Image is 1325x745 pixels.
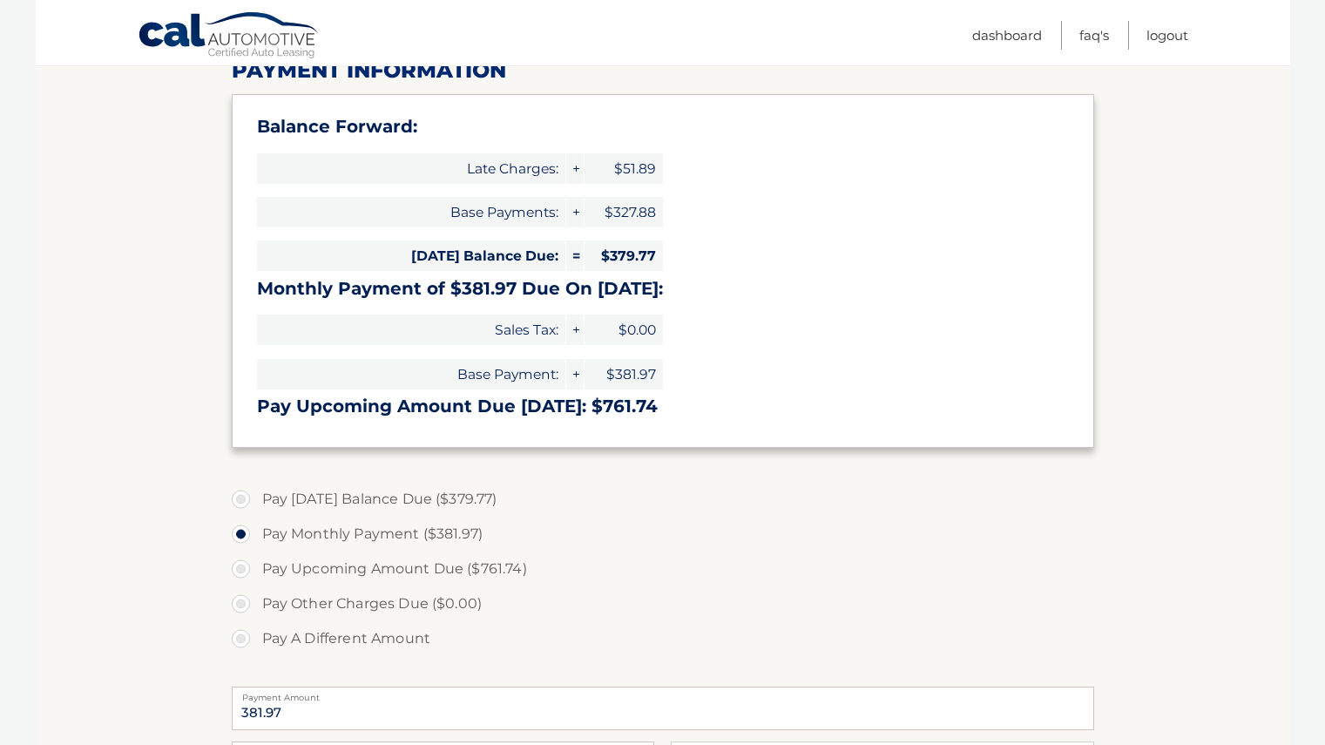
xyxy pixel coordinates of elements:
[585,315,663,345] span: $0.00
[232,687,1094,730] input: Payment Amount
[566,315,584,345] span: +
[585,240,663,271] span: $379.77
[232,586,1094,621] label: Pay Other Charges Due ($0.00)
[972,21,1042,50] a: Dashboard
[257,359,565,389] span: Base Payment:
[232,58,1094,84] h2: Payment Information
[257,315,565,345] span: Sales Tax:
[232,687,1094,701] label: Payment Amount
[232,517,1094,552] label: Pay Monthly Payment ($381.97)
[232,482,1094,517] label: Pay [DATE] Balance Due ($379.77)
[585,153,663,184] span: $51.89
[1146,21,1188,50] a: Logout
[257,396,1069,417] h3: Pay Upcoming Amount Due [DATE]: $761.74
[585,197,663,227] span: $327.88
[566,240,584,271] span: =
[232,621,1094,656] label: Pay A Different Amount
[138,11,321,62] a: Cal Automotive
[232,552,1094,586] label: Pay Upcoming Amount Due ($761.74)
[566,153,584,184] span: +
[1079,21,1109,50] a: FAQ's
[257,116,1069,138] h3: Balance Forward:
[566,197,584,227] span: +
[585,359,663,389] span: $381.97
[257,197,565,227] span: Base Payments:
[257,278,1069,300] h3: Monthly Payment of $381.97 Due On [DATE]:
[257,153,565,184] span: Late Charges:
[566,359,584,389] span: +
[257,240,565,271] span: [DATE] Balance Due:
